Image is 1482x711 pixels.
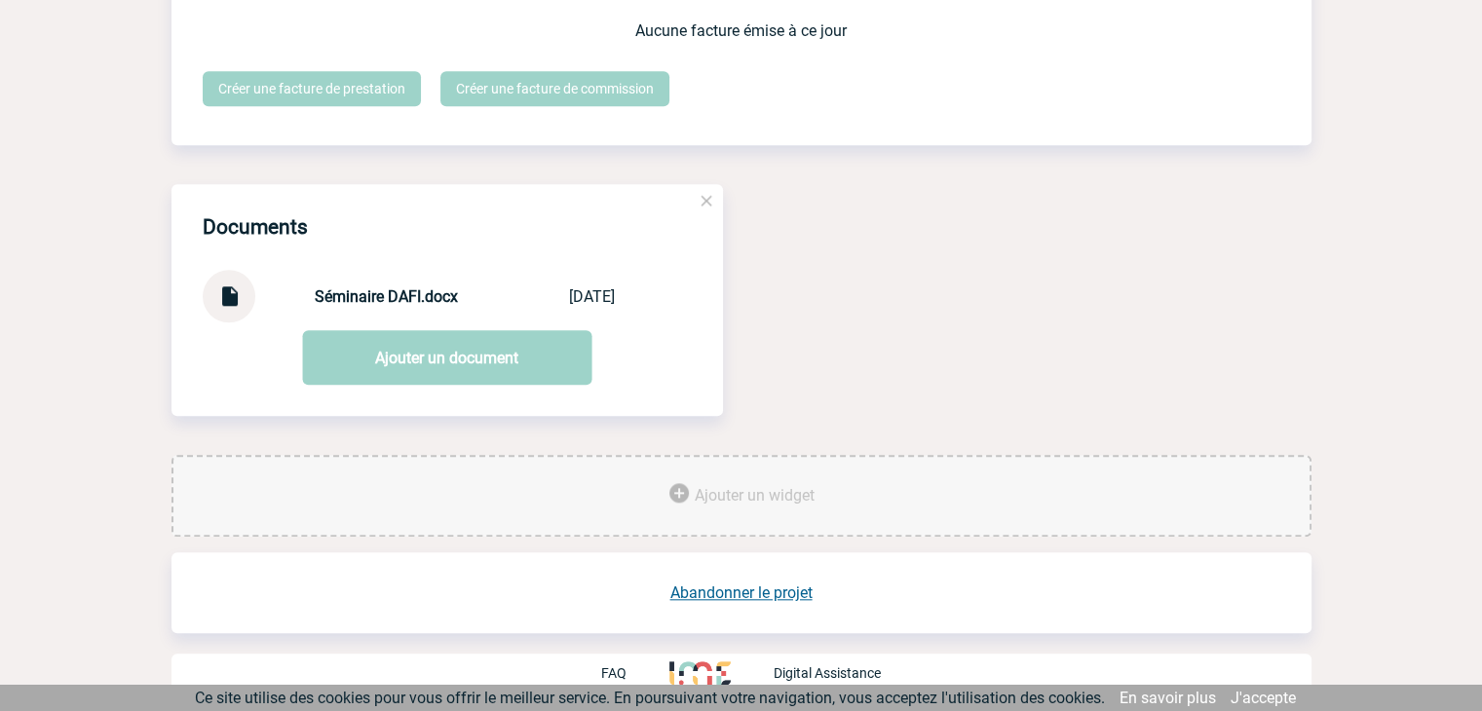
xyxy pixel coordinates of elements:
[601,663,669,682] a: FAQ
[195,689,1105,707] span: Ce site utilise des cookies pour vous offrir le meilleur service. En poursuivant votre navigation...
[1120,689,1216,707] a: En savoir plus
[695,486,815,505] span: Ajouter un widget
[1231,689,1296,707] a: J'accepte
[670,583,813,602] a: Abandonner le projet
[171,455,1311,537] div: Ajouter des outils d'aide à la gestion de votre événement
[669,661,730,685] img: http://www.idealmeetingsevents.fr/
[203,21,1280,40] p: Aucune facture émise à ce jour
[203,71,421,106] a: Créer une facture de prestation
[569,287,615,306] div: [DATE]
[203,215,308,239] h4: Documents
[698,192,715,209] img: close.png
[440,71,669,106] a: Créer une facture de commission
[302,330,591,385] a: Ajouter un document
[774,665,881,681] p: Digital Assistance
[601,665,627,681] p: FAQ
[315,287,458,306] strong: Séminaire DAFI.docx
